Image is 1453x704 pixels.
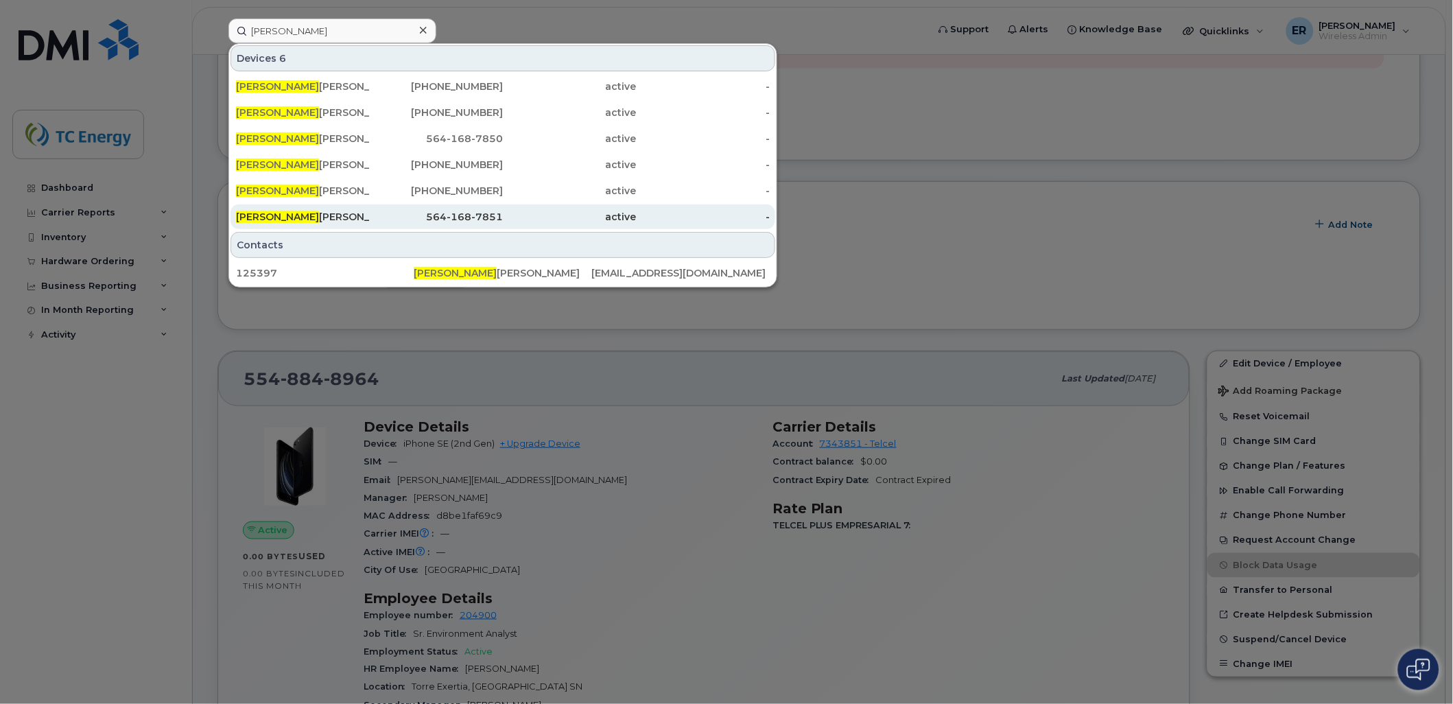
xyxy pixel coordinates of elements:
a: 125397[PERSON_NAME][PERSON_NAME][EMAIL_ADDRESS][DOMAIN_NAME] [231,261,775,285]
div: [PERSON_NAME] [236,210,370,224]
div: - [637,106,770,119]
a: [PERSON_NAME][PERSON_NAME]564-168-7850active- [231,126,775,151]
span: [PERSON_NAME] [236,159,319,171]
div: [PERSON_NAME] [236,106,370,119]
a: [PERSON_NAME][PERSON_NAME][PHONE_NUMBER]active- [231,178,775,203]
div: active [503,132,637,145]
div: [PERSON_NAME] [236,158,370,172]
div: [PHONE_NUMBER] [370,80,504,93]
div: active [503,106,637,119]
div: - [637,158,770,172]
div: - [637,132,770,145]
div: Devices [231,45,775,71]
div: [PHONE_NUMBER] [370,106,504,119]
div: 125397 [236,266,414,280]
div: 564-168-7851 [370,210,504,224]
span: [PERSON_NAME] [414,267,497,279]
div: active [503,80,637,93]
div: - [637,80,770,93]
a: [PERSON_NAME][PERSON_NAME]564-168-7851active- [231,204,775,229]
input: Find something... [228,19,436,43]
span: [PERSON_NAME] [236,80,319,93]
img: Open chat [1407,659,1430,681]
div: [PHONE_NUMBER] [370,184,504,198]
div: Contacts [231,232,775,258]
div: [PERSON_NAME] [236,80,370,93]
div: [PHONE_NUMBER] [370,158,504,172]
div: [PERSON_NAME] [236,132,370,145]
div: [PERSON_NAME] [236,184,370,198]
a: [PERSON_NAME][PERSON_NAME][PHONE_NUMBER]active- [231,152,775,177]
div: - [637,210,770,224]
span: [PERSON_NAME] [236,211,319,223]
div: 564-168-7850 [370,132,504,145]
div: active [503,158,637,172]
span: [PERSON_NAME] [236,132,319,145]
a: [PERSON_NAME][PERSON_NAME][PHONE_NUMBER]active- [231,100,775,125]
div: [PERSON_NAME] [414,266,591,280]
div: active [503,210,637,224]
a: [PERSON_NAME][PERSON_NAME][PHONE_NUMBER]active- [231,74,775,99]
span: [PERSON_NAME] [236,106,319,119]
div: active [503,184,637,198]
span: [PERSON_NAME] [236,185,319,197]
div: - [637,184,770,198]
div: [EMAIL_ADDRESS][DOMAIN_NAME] [592,266,770,280]
span: 6 [279,51,286,65]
